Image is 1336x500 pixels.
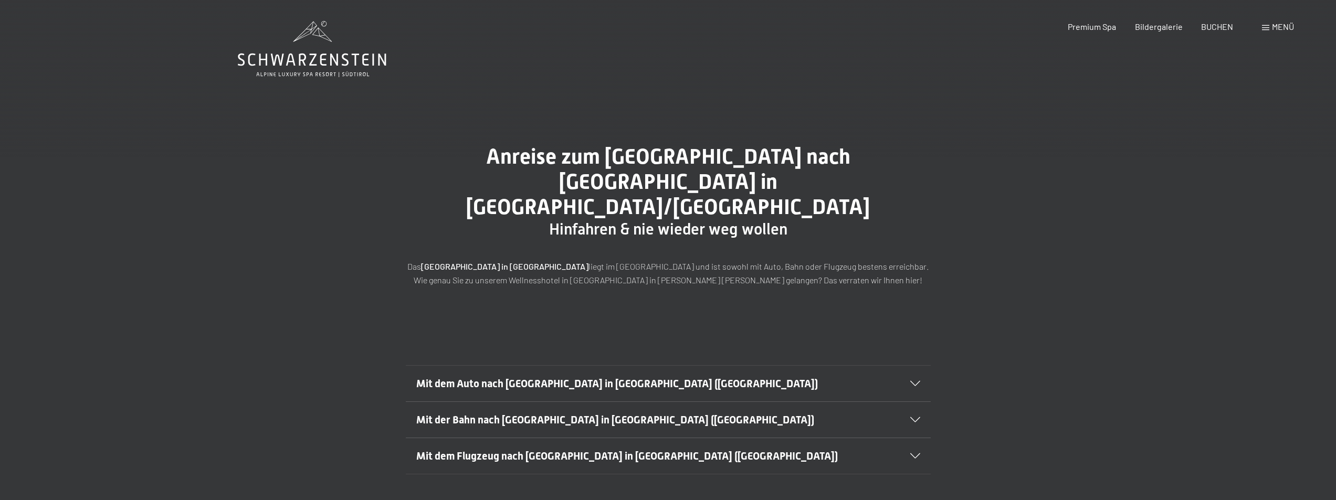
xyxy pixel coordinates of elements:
span: Mit dem Auto nach [GEOGRAPHIC_DATA] in [GEOGRAPHIC_DATA] ([GEOGRAPHIC_DATA]) [416,377,818,390]
span: Menü [1272,22,1294,31]
span: Anreise zum [GEOGRAPHIC_DATA] nach [GEOGRAPHIC_DATA] in [GEOGRAPHIC_DATA]/[GEOGRAPHIC_DATA] [466,144,870,219]
span: Mit dem Flugzeug nach [GEOGRAPHIC_DATA] in [GEOGRAPHIC_DATA] ([GEOGRAPHIC_DATA]) [416,450,838,462]
span: Mit der Bahn nach [GEOGRAPHIC_DATA] in [GEOGRAPHIC_DATA] ([GEOGRAPHIC_DATA]) [416,413,814,426]
a: BUCHEN [1201,22,1233,31]
span: Hinfahren & nie wieder weg wollen [549,220,787,238]
p: Das liegt im [GEOGRAPHIC_DATA] und ist sowohl mit Auto, Bahn oder Flugzeug bestens erreichbar. Wi... [406,260,931,286]
strong: [GEOGRAPHIC_DATA] in [GEOGRAPHIC_DATA] [421,261,588,271]
a: Bildergalerie [1135,22,1183,31]
a: Premium Spa [1068,22,1116,31]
